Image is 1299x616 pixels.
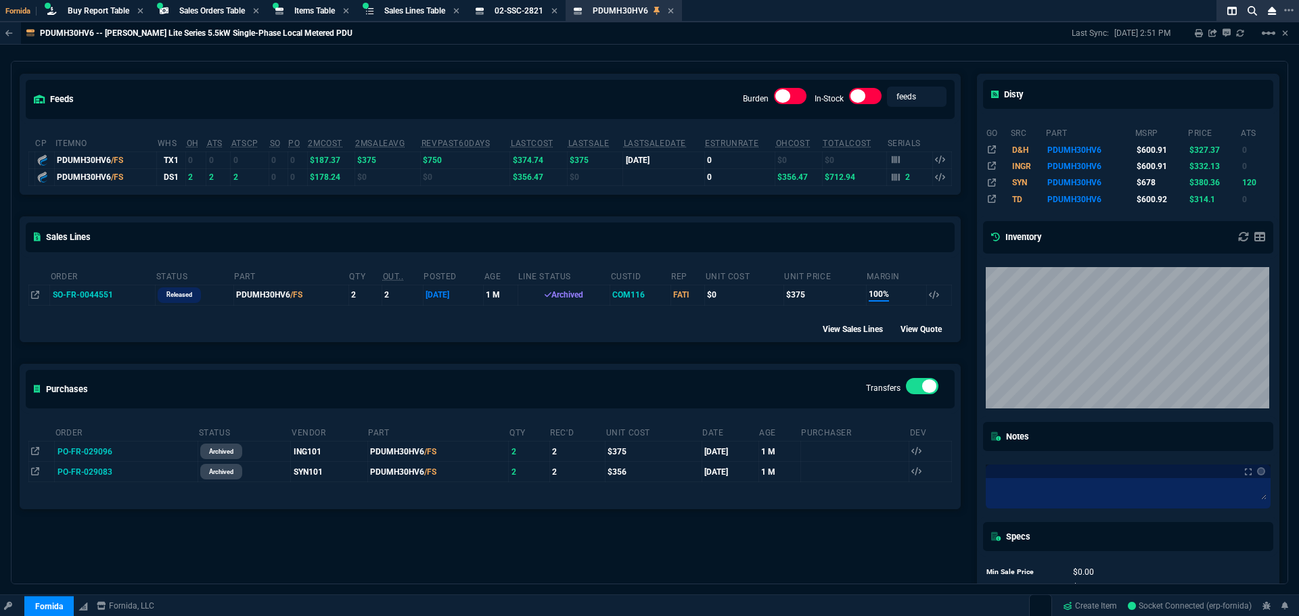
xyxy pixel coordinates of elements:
div: PDUMH30HV6 [57,154,154,166]
h5: Purchases [34,383,88,396]
span: PDUMH30HV6 [593,6,648,16]
td: $0 [355,168,421,185]
abbr: The last purchase cost from PO Order [511,139,553,148]
th: QTY [348,266,382,285]
td: $314.1 [1187,191,1240,208]
span: Buy Report Table [68,6,129,16]
th: Part [367,422,509,442]
th: ats [1240,122,1271,141]
td: 2 [186,168,206,185]
td: 2 [206,168,231,185]
abbr: Avg cost of all PO invoices for 2 months [308,139,342,148]
th: src [1010,122,1045,141]
th: Unit Cost [705,266,783,285]
span: 0 [1073,567,1094,577]
td: $0 [775,151,823,168]
abbr: Outstanding (To Ship) [383,272,404,281]
td: TX1 [157,151,186,168]
td: 0 [704,168,775,185]
td: FATI [670,285,705,305]
div: View Quote [901,322,954,335]
abbr: Avg Cost of Inventory on-hand [776,139,811,148]
th: Status [156,266,233,285]
td: 0 [269,168,288,185]
tr: METERED PDU 16 C13 2 C19 OUTLET 208/240V 5.8KW L6-30P 2URM TAA [986,158,1271,174]
td: PDUMH30HV6 [1045,141,1135,158]
td: 0 [288,151,307,168]
td: 0 [1240,158,1271,174]
span: Fornida [5,7,37,16]
td: 2 [549,462,605,482]
td: 2 [509,462,549,482]
td: $678 [1135,174,1187,191]
p: PDUMH30HV6 -- [PERSON_NAME] Lite Series 5.5kW Single-Phase Local Metered PDU [40,28,352,39]
tr: undefined [986,579,1153,594]
span: Socket Connected (erp-fornida) [1128,601,1252,611]
span: Sales Orders Table [179,6,245,16]
td: $356 [606,462,702,482]
td: [DATE] [702,442,758,462]
abbr: ATS with all companies combined [231,139,258,148]
td: 2 [549,442,605,462]
td: [DATE] [702,462,758,482]
td: D&H [1010,141,1045,158]
td: PDUMH30HV6 [1045,191,1135,208]
th: Qty [509,422,549,442]
mat-icon: Example home icon [1260,25,1277,41]
td: $374.74 [510,151,568,168]
td: [DATE] [423,285,483,305]
nx-icon: Close Tab [343,6,349,17]
span: PO-FR-029096 [58,447,112,456]
td: 0 [1240,141,1271,158]
td: $178.24 [307,168,355,185]
nx-fornida-value: PO-FR-029096 [58,446,196,458]
p: 2 [905,172,911,183]
abbr: The last SO Inv price. No time limit. (ignore zeros) [568,139,610,148]
span: /FS [111,172,123,182]
label: Transfers [866,383,901,393]
td: 0 [206,151,231,168]
td: PDUMH30HV6 [367,462,509,482]
th: Order [50,266,156,285]
td: 0 [288,168,307,185]
span: PO-FR-029083 [58,467,112,477]
abbr: Total revenue past 60 days [421,139,491,148]
p: Released [166,289,192,300]
h5: Specs [991,530,1030,543]
td: 0 [186,151,206,168]
span: Items Table [294,6,335,16]
th: cp [35,133,54,152]
td: 0 [1240,191,1271,208]
td: $375 [355,151,421,168]
td: PDUMH30HV6 [367,442,509,462]
h5: Notes [991,430,1029,443]
nx-icon: Back to Table [5,28,13,38]
td: $356.47 [775,168,823,185]
nx-icon: Open In Opposite Panel [31,290,39,300]
td: $375 [568,151,623,168]
td: INGR [1010,158,1045,174]
label: Burden [743,94,769,103]
td: 1 M [758,462,800,482]
nx-icon: Search [1242,3,1262,19]
td: 0 [231,151,269,168]
th: Posted [423,266,483,285]
td: ING101 [291,442,367,462]
th: price [1187,122,1240,141]
abbr: Avg Sale from SO invoices for 2 months [355,139,405,148]
div: View Sales Lines [823,322,895,335]
td: $356.47 [510,168,568,185]
th: Part [233,266,348,285]
h5: feeds [34,93,74,105]
p: archived [209,446,233,457]
td: 1 M [758,442,800,462]
td: $750 [421,151,510,168]
nx-icon: Close Tab [551,6,557,17]
abbr: Total sales within a 30 day window based on last time there was inventory [705,139,758,148]
label: In-Stock [815,94,844,103]
td: $600.91 [1135,158,1187,174]
th: age [484,266,518,285]
div: PDUMH30HV6 [57,171,154,183]
td: 120 [1240,174,1271,191]
td: $0 [421,168,510,185]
